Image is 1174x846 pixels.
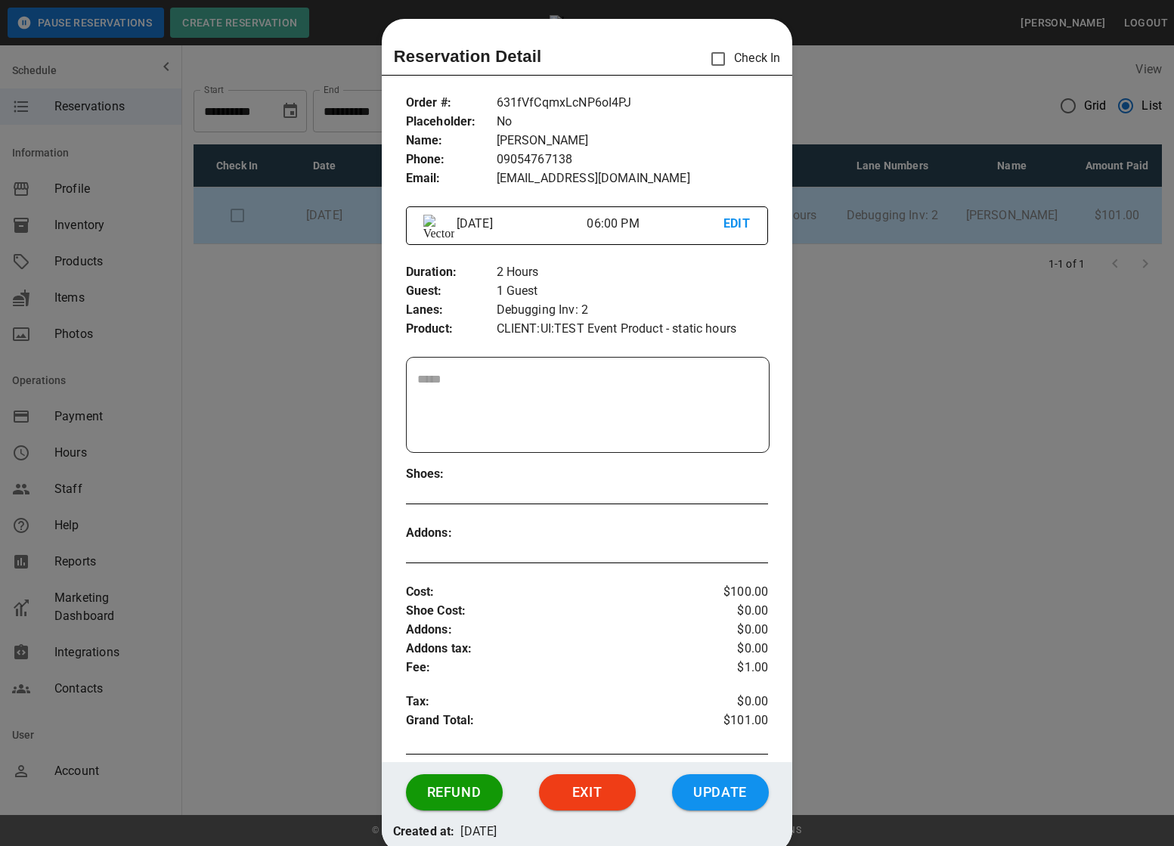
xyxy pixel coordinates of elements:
p: $100.00 [708,583,768,602]
p: Shoe Cost : [406,602,708,621]
p: [DATE] [460,823,497,841]
p: $1.00 [708,659,768,677]
p: 1 Guest [497,282,769,301]
p: Phone : [406,150,497,169]
p: Reservation Detail [394,44,542,69]
p: Debugging Inv: 2 [497,301,769,320]
p: Tax : [406,693,708,711]
p: [PERSON_NAME] [497,132,769,150]
p: $0.00 [708,640,768,659]
p: Duration : [406,263,497,282]
p: Product : [406,320,497,339]
p: 09054767138 [497,150,769,169]
p: Check In [702,43,780,75]
p: Addons : [406,621,708,640]
p: $0.00 [708,621,768,640]
p: Addons tax : [406,640,708,659]
p: Addons : [406,524,497,543]
p: [DATE] [451,215,587,233]
p: EDIT [723,215,751,234]
img: Vector [423,215,455,240]
p: $101.00 [708,711,768,734]
p: No [497,113,769,132]
button: Exit [539,774,636,810]
p: Email : [406,169,497,188]
p: Cost : [406,583,708,602]
p: 06:00 PM [587,215,723,233]
p: $0.00 [708,693,768,711]
p: Guest : [406,282,497,301]
button: Refund [406,774,503,810]
p: Name : [406,132,497,150]
p: 631fVfCqmxLcNP6oI4PJ [497,94,769,113]
p: Order # : [406,94,497,113]
p: Fee : [406,659,708,677]
p: [EMAIL_ADDRESS][DOMAIN_NAME] [497,169,769,188]
p: CLIENT:UI:TEST Event Product - static hours [497,320,769,339]
p: Shoes : [406,465,497,484]
button: Update [672,774,769,810]
p: 2 Hours [497,263,769,282]
p: Placeholder : [406,113,497,132]
p: Grand Total : [406,711,708,734]
p: Created at: [393,823,455,841]
p: $0.00 [708,602,768,621]
p: Lanes : [406,301,497,320]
